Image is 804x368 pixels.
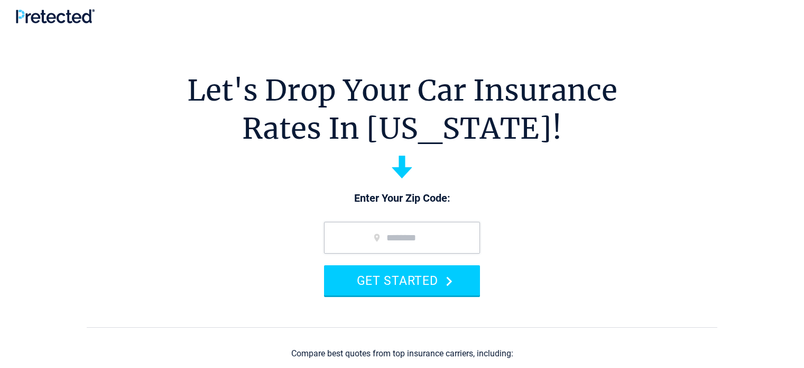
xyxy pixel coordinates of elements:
[313,191,491,206] p: Enter Your Zip Code:
[16,9,95,23] img: Pretected Logo
[324,265,480,295] button: GET STARTED
[324,222,480,254] input: zip code
[187,71,617,148] h1: Let's Drop Your Car Insurance Rates In [US_STATE]!
[291,349,513,358] div: Compare best quotes from top insurance carriers, including:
